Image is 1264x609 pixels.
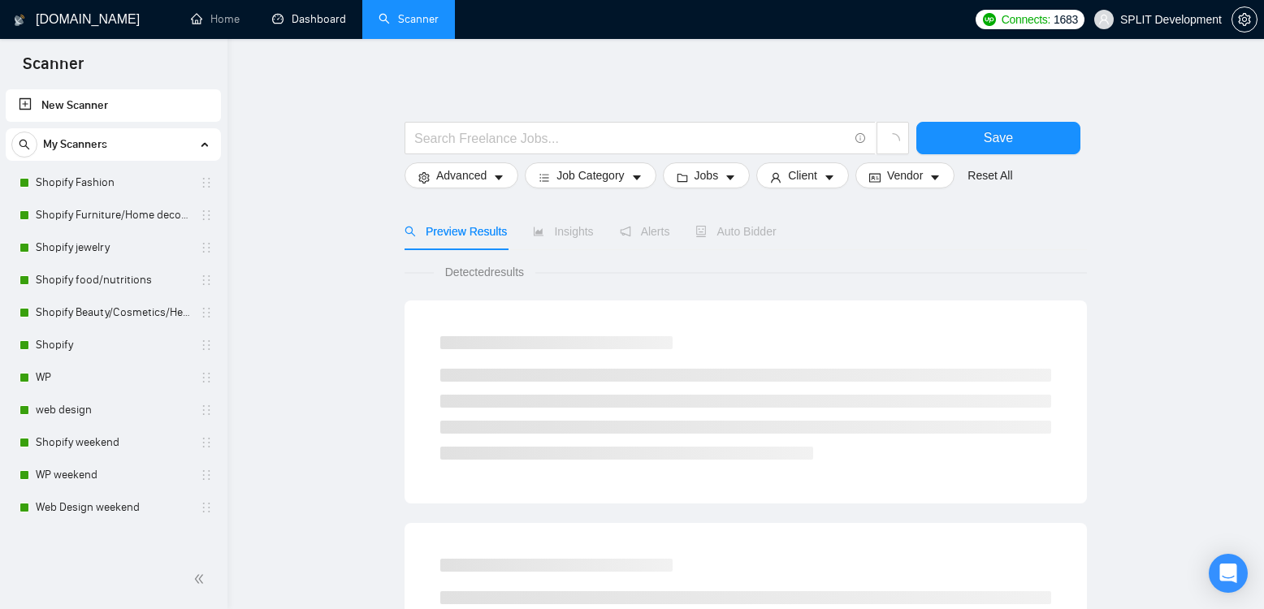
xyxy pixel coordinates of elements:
[36,264,190,296] a: Shopify food/nutritions
[631,171,643,184] span: caret-down
[539,171,550,184] span: bars
[493,171,504,184] span: caret-down
[418,171,430,184] span: setting
[695,226,707,237] span: robot
[556,166,624,184] span: Job Category
[677,171,688,184] span: folder
[620,226,631,237] span: notification
[379,12,439,26] a: searchScanner
[855,133,866,144] span: info-circle
[620,225,670,238] span: Alerts
[1232,13,1257,26] span: setting
[36,296,190,329] a: Shopify Beauty/Cosmetics/Health
[434,263,535,281] span: Detected results
[200,469,213,482] span: holder
[200,209,213,222] span: holder
[200,404,213,417] span: holder
[36,426,190,459] a: Shopify weekend
[788,166,817,184] span: Client
[929,171,941,184] span: caret-down
[36,166,190,199] a: Shopify Fashion
[200,339,213,352] span: holder
[405,226,416,237] span: search
[10,52,97,86] span: Scanner
[695,225,776,238] span: Auto Bidder
[200,241,213,254] span: holder
[824,171,835,184] span: caret-down
[855,162,954,188] button: idcardVendorcaret-down
[200,306,213,319] span: holder
[770,171,781,184] span: user
[43,128,107,161] span: My Scanners
[36,491,190,524] a: Web Design weekend
[869,171,881,184] span: idcard
[405,225,507,238] span: Preview Results
[193,571,210,587] span: double-left
[36,394,190,426] a: web design
[200,436,213,449] span: holder
[11,132,37,158] button: search
[272,12,346,26] a: dashboardDashboard
[36,231,190,264] a: Shopify jewelry
[6,128,221,524] li: My Scanners
[983,13,996,26] img: upwork-logo.png
[436,166,487,184] span: Advanced
[663,162,751,188] button: folderJobscaret-down
[1209,554,1248,593] div: Open Intercom Messenger
[36,361,190,394] a: WP
[191,12,240,26] a: homeHome
[533,225,593,238] span: Insights
[200,274,213,287] span: holder
[200,371,213,384] span: holder
[414,128,848,149] input: Search Freelance Jobs...
[1232,13,1258,26] a: setting
[36,329,190,361] a: Shopify
[967,166,1012,184] a: Reset All
[200,176,213,189] span: holder
[887,166,923,184] span: Vendor
[12,139,37,150] span: search
[14,7,25,33] img: logo
[36,459,190,491] a: WP weekend
[1002,11,1050,28] span: Connects:
[533,226,544,237] span: area-chart
[36,199,190,231] a: Shopify Furniture/Home decore
[885,133,900,148] span: loading
[19,89,208,122] a: New Scanner
[984,127,1013,148] span: Save
[525,162,656,188] button: barsJob Categorycaret-down
[695,166,719,184] span: Jobs
[916,122,1080,154] button: Save
[6,89,221,122] li: New Scanner
[1098,14,1110,25] span: user
[756,162,849,188] button: userClientcaret-down
[200,501,213,514] span: holder
[1232,6,1258,32] button: setting
[725,171,736,184] span: caret-down
[1054,11,1078,28] span: 1683
[405,162,518,188] button: settingAdvancedcaret-down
